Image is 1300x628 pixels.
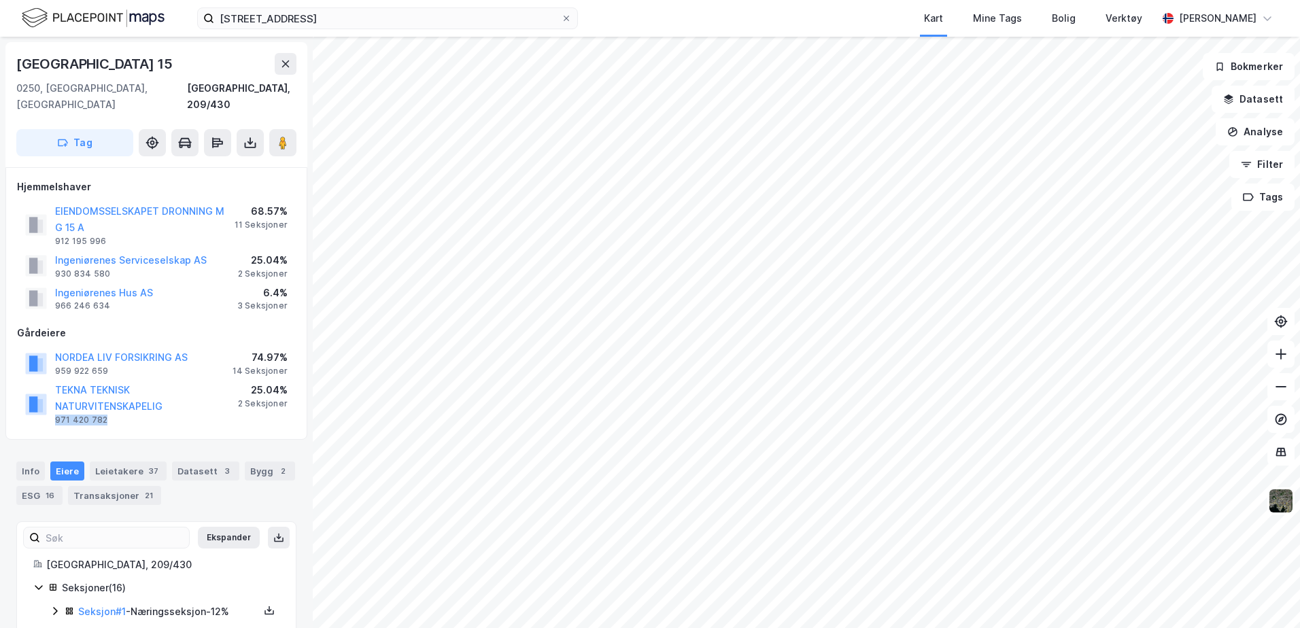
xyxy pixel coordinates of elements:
div: Eiere [50,461,84,481]
div: Gårdeiere [17,325,296,341]
div: 25.04% [238,252,288,268]
div: Transaksjoner [68,486,161,505]
a: Seksjon#1 [78,606,126,617]
div: 971 420 782 [55,415,107,425]
div: Bolig [1052,10,1076,27]
button: Tag [16,129,133,156]
div: [GEOGRAPHIC_DATA] 15 [16,53,175,75]
input: Søk [40,527,189,548]
div: 3 Seksjoner [237,300,288,311]
div: [PERSON_NAME] [1179,10,1256,27]
input: Søk på adresse, matrikkel, gårdeiere, leietakere eller personer [214,8,561,29]
div: 3 [220,464,234,478]
img: logo.f888ab2527a4732fd821a326f86c7f29.svg [22,6,165,30]
div: Info [16,461,45,481]
div: 68.57% [235,203,288,220]
div: Datasett [172,461,239,481]
img: 9k= [1268,488,1294,514]
button: Filter [1229,151,1295,178]
div: 16 [43,489,57,502]
div: [GEOGRAPHIC_DATA], 209/430 [187,80,296,113]
div: Verktøy [1106,10,1142,27]
div: 2 Seksjoner [238,268,288,279]
button: Ekspander [198,527,260,548]
div: Hjemmelshaver [17,179,296,195]
div: Kontrollprogram for chat [1232,563,1300,628]
div: 2 [276,464,290,478]
div: 25.04% [238,382,288,398]
div: Seksjoner ( 16 ) [62,580,279,596]
div: 2 Seksjoner [238,398,288,409]
div: Kart [924,10,943,27]
div: 930 834 580 [55,268,110,279]
button: Datasett [1212,86,1295,113]
div: 6.4% [237,285,288,301]
div: [GEOGRAPHIC_DATA], 209/430 [46,557,279,573]
div: 74.97% [233,349,288,366]
div: ESG [16,486,63,505]
button: Analyse [1216,118,1295,145]
button: Tags [1231,184,1295,211]
iframe: Chat Widget [1232,563,1300,628]
button: Bokmerker [1203,53,1295,80]
div: 11 Seksjoner [235,220,288,230]
div: 37 [146,464,161,478]
div: - Næringsseksjon - 12% [78,604,259,620]
div: 912 195 996 [55,236,106,247]
div: Leietakere [90,461,167,481]
div: 0250, [GEOGRAPHIC_DATA], [GEOGRAPHIC_DATA] [16,80,187,113]
div: Bygg [245,461,295,481]
div: 21 [142,489,156,502]
div: 966 246 634 [55,300,110,311]
div: Mine Tags [973,10,1022,27]
div: 959 922 659 [55,366,108,377]
div: 14 Seksjoner [233,366,288,377]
